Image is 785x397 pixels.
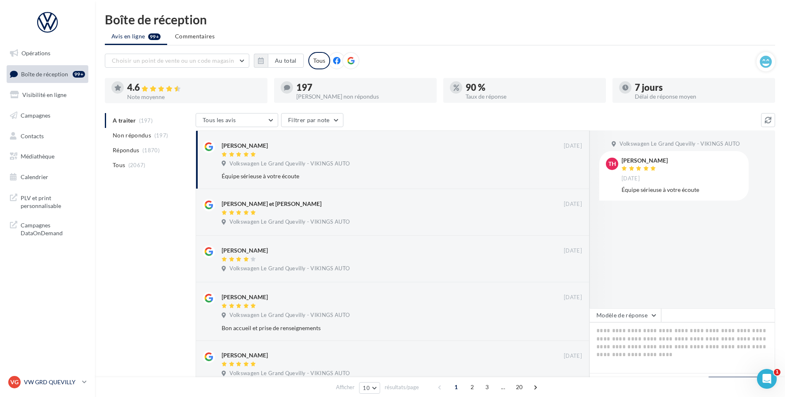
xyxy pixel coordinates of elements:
a: Calendrier [5,168,90,186]
a: Médiathèque [5,148,90,165]
div: Boîte de réception [105,13,775,26]
span: Volkswagen Le Grand Quevilly - VIKINGS AUTO [229,160,350,168]
div: Délai de réponse moyen [635,94,768,99]
div: [PERSON_NAME] [222,142,268,150]
div: [PERSON_NAME] et [PERSON_NAME] [222,200,322,208]
span: Non répondus [113,131,151,139]
span: Volkswagen Le Grand Quevilly - VIKINGS AUTO [229,218,350,226]
div: 90 % [466,83,599,92]
span: 20 [513,380,526,394]
span: 3 [480,380,494,394]
span: ... [497,380,510,394]
button: Choisir un point de vente ou un code magasin [105,54,249,68]
span: Volkswagen Le Grand Quevilly - VIKINGS AUTO [229,312,350,319]
a: Boîte de réception99+ [5,65,90,83]
span: Volkswagen Le Grand Quevilly - VIKINGS AUTO [229,265,350,272]
span: 10 [363,385,370,391]
a: Contacts [5,128,90,145]
span: Commentaires [175,32,215,40]
div: [PERSON_NAME] [622,158,668,163]
div: [PERSON_NAME] non répondus [296,94,430,99]
span: Afficher [336,383,355,391]
a: Opérations [5,45,90,62]
div: [PERSON_NAME] [222,293,268,301]
iframe: Intercom live chat [757,369,777,389]
span: [DATE] [622,175,640,182]
a: VG VW GRD QUEVILLY [7,374,88,390]
span: (2067) [128,162,146,168]
div: Tous [308,52,330,69]
span: 2 [466,380,479,394]
button: Modèle de réponse [589,308,661,322]
span: 1 [449,380,463,394]
span: Tous les avis [203,116,236,123]
span: (197) [154,132,168,139]
span: Volkswagen Le Grand Quevilly - VIKINGS AUTO [619,140,740,148]
span: [DATE] [564,201,582,208]
span: Opérations [21,50,50,57]
div: [PERSON_NAME] [222,351,268,359]
div: 197 [296,83,430,92]
button: 10 [359,382,380,394]
a: Campagnes DataOnDemand [5,216,90,241]
span: Tous [113,161,125,169]
span: Choisir un point de vente ou un code magasin [112,57,234,64]
div: 7 jours [635,83,768,92]
span: Calendrier [21,173,48,180]
span: PLV et print personnalisable [21,192,85,210]
span: Répondus [113,146,140,154]
span: [DATE] [564,352,582,360]
span: Médiathèque [21,153,54,160]
span: Visibilité en ligne [22,91,66,98]
div: 99+ [73,71,85,78]
p: VW GRD QUEVILLY [24,378,79,386]
span: résultats/page [385,383,419,391]
div: Note moyenne [127,94,261,100]
div: Équipe sérieuse à votre écoute [622,186,742,194]
a: Visibilité en ligne [5,86,90,104]
div: Équipe sérieuse à votre écoute [222,172,528,180]
div: 4.6 [127,83,261,92]
div: Bon accueil et prise de renseignements [222,324,528,332]
span: [DATE] [564,247,582,255]
span: Boîte de réception [21,70,68,77]
span: Volkswagen Le Grand Quevilly - VIKINGS AUTO [229,370,350,377]
span: Campagnes [21,112,50,119]
span: Campagnes DataOnDemand [21,220,85,237]
span: [DATE] [564,142,582,150]
span: VG [10,378,19,386]
span: (1870) [142,147,160,154]
button: Au total [254,54,304,68]
div: Taux de réponse [466,94,599,99]
button: Filtrer par note [281,113,343,127]
span: 1 [774,369,780,376]
button: Au total [268,54,304,68]
a: PLV et print personnalisable [5,189,90,213]
button: Tous les avis [196,113,278,127]
span: [DATE] [564,294,582,301]
span: TH [608,160,616,168]
div: [PERSON_NAME] [222,246,268,255]
span: Contacts [21,132,44,139]
a: Campagnes [5,107,90,124]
